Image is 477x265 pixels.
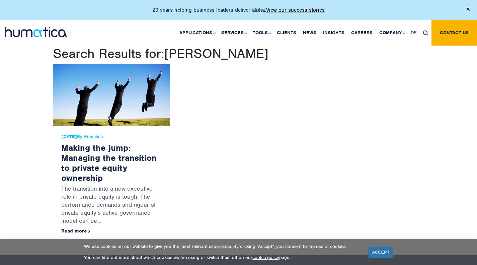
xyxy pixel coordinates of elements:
[320,20,348,46] a: Insights
[61,134,162,139] span: By Humatica
[61,142,157,183] a: Making the jump: Managing the transition to private equity ownership
[369,247,393,258] a: ACCEPT
[348,20,376,46] a: Careers
[5,27,67,37] img: logo
[273,20,300,46] a: Clients
[88,230,90,233] img: arrowicon
[376,20,407,46] a: Company
[176,20,218,46] a: Applications
[84,255,360,260] p: You can find out more about which cookies we are using or switch them off on our page.
[252,255,279,260] a: cookie policy
[61,228,90,234] a: Read more
[266,7,325,13] a: View our success stories
[411,30,416,36] span: DE
[218,20,249,46] a: Services
[61,183,162,228] p: The transition into a new executive role in private equity is tough. The performance demands and ...
[84,244,360,249] p: We use cookies on our website to give you the most relevant experience. By clicking “Accept”, you...
[300,20,320,46] a: News
[407,20,420,46] a: DE
[431,20,477,46] a: Contact us
[53,46,424,62] h1: Search Results for:
[53,64,170,126] img: Making the jump: Managing the transition to private equity ownership
[152,7,325,13] p: 20 years helping business leaders deliver alpha.
[423,30,428,36] img: search_icon
[164,46,268,62] span: [PERSON_NAME]
[249,20,273,46] a: Tools
[61,134,77,139] strong: [DATE]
